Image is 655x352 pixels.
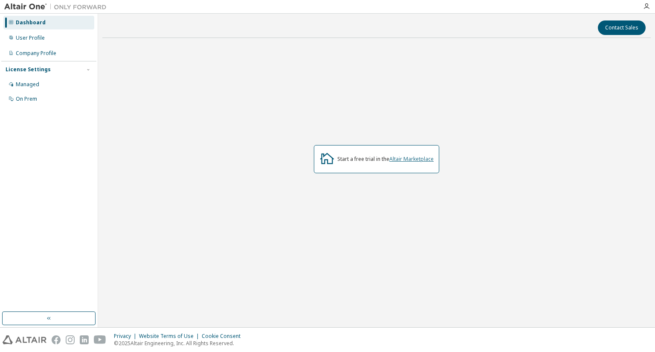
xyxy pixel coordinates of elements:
[16,81,39,88] div: Managed
[337,156,434,163] div: Start a free trial in the
[3,335,46,344] img: altair_logo.svg
[52,335,61,344] img: facebook.svg
[94,335,106,344] img: youtube.svg
[80,335,89,344] img: linkedin.svg
[16,50,56,57] div: Company Profile
[66,335,75,344] img: instagram.svg
[598,20,646,35] button: Contact Sales
[4,3,111,11] img: Altair One
[114,333,139,340] div: Privacy
[139,333,202,340] div: Website Terms of Use
[389,155,434,163] a: Altair Marketplace
[16,35,45,41] div: User Profile
[16,19,46,26] div: Dashboard
[6,66,51,73] div: License Settings
[114,340,246,347] p: © 2025 Altair Engineering, Inc. All Rights Reserved.
[202,333,246,340] div: Cookie Consent
[16,96,37,102] div: On Prem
